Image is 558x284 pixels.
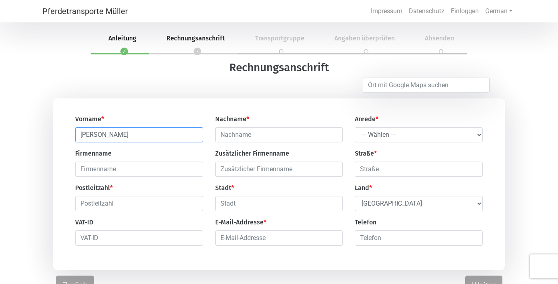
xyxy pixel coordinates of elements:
[355,162,483,177] input: Straße
[75,183,113,193] label: Postleitzahl
[75,230,203,246] input: VAT-ID
[75,196,203,211] input: Postleitzahl
[355,149,377,158] label: Straße
[75,162,203,177] input: Firmenname
[75,114,104,124] label: Vorname
[406,3,448,19] a: Datenschutz
[215,127,343,142] input: Nachname
[75,149,112,158] label: Firmenname
[368,3,406,19] a: Impressum
[246,34,314,42] span: Transportgruppe
[75,218,93,227] label: VAT-ID
[325,34,404,42] span: Angaben überprüfen
[99,34,146,42] span: Anleitung
[215,114,249,124] label: Nachname
[42,3,128,19] a: Pferdetransporte Müller
[75,127,203,142] input: Vorname
[355,183,372,193] label: Land
[448,3,482,19] a: Einloggen
[215,230,343,246] input: E-Mail-Addresse
[215,218,266,227] label: E-Mail-Addresse
[355,218,376,227] label: Telefon
[415,34,464,42] span: Absenden
[363,78,490,93] input: Ort mit Google Maps suchen
[215,149,289,158] label: Zusätzlicher Firmenname
[215,196,343,211] input: Stadt
[215,162,343,177] input: Zusätzlicher Firmenname
[157,34,234,42] span: Rechnungsanschrift
[482,3,516,19] a: German
[355,114,378,124] label: Anrede
[355,230,483,246] input: Telefon
[215,183,234,193] label: Stadt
